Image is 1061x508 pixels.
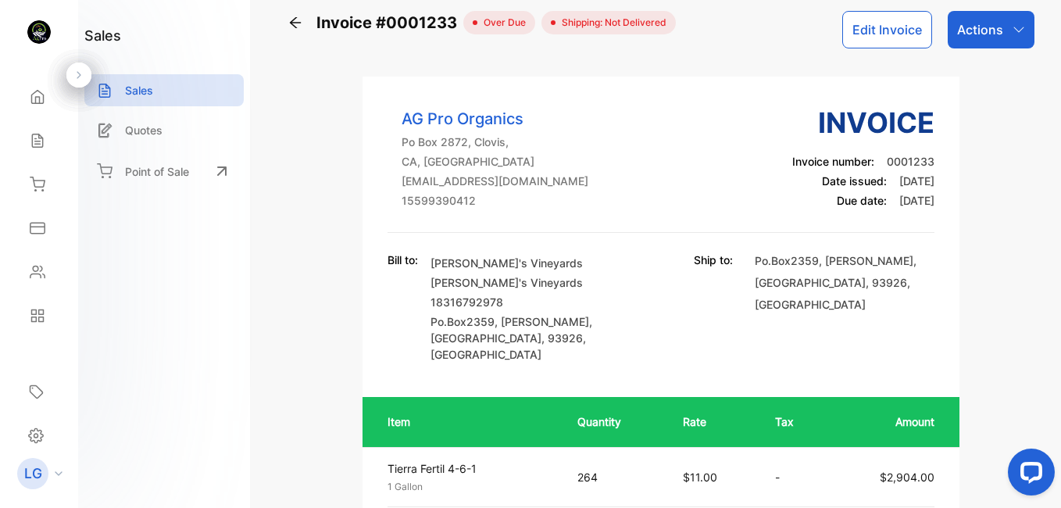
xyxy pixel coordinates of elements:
[899,194,934,207] span: [DATE]
[541,331,583,345] span: , 93926
[694,252,733,268] p: Ship to:
[880,470,934,484] span: $2,904.00
[866,276,907,289] span: , 93926
[24,463,42,484] p: LG
[845,413,934,430] p: Amount
[430,255,610,271] p: [PERSON_NAME]'s Vineyards
[842,11,932,48] button: Edit Invoice
[402,134,588,150] p: Po Box 2872, Clovis,
[755,254,819,267] span: Po.Box2359
[125,163,189,180] p: Point of Sale
[495,315,589,328] span: , [PERSON_NAME]
[388,413,546,430] p: Item
[125,82,153,98] p: Sales
[577,413,652,430] p: Quantity
[577,469,652,485] p: 264
[388,460,549,477] p: Tierra Fertil 4-6-1
[899,174,934,188] span: [DATE]
[84,114,244,146] a: Quotes
[556,16,666,30] span: Shipping: Not Delivered
[948,11,1034,48] button: Actions
[84,74,244,106] a: Sales
[402,192,588,209] p: 15599390412
[683,470,717,484] span: $11.00
[822,174,887,188] span: Date issued:
[995,442,1061,508] iframe: LiveChat chat widget
[887,155,934,168] span: 0001233
[84,25,121,46] h1: sales
[477,16,526,30] span: over due
[819,254,913,267] span: , [PERSON_NAME]
[430,294,610,310] p: 18316792978
[683,413,744,430] p: Rate
[402,107,588,131] p: AG Pro Organics
[84,154,244,188] a: Point of Sale
[316,11,463,34] span: Invoice #0001233
[837,194,887,207] span: Due date:
[430,315,495,328] span: Po.Box2359
[125,122,163,138] p: Quotes
[957,20,1003,39] p: Actions
[775,469,814,485] p: -
[388,252,418,268] p: Bill to:
[402,153,588,170] p: CA, [GEOGRAPHIC_DATA]
[792,102,934,144] h3: Invoice
[792,155,874,168] span: Invoice number:
[388,480,549,494] p: 1 Gallon
[27,20,51,44] img: logo
[775,413,814,430] p: Tax
[402,173,588,189] p: [EMAIL_ADDRESS][DOMAIN_NAME]
[430,274,610,291] p: [PERSON_NAME]'s Vineyards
